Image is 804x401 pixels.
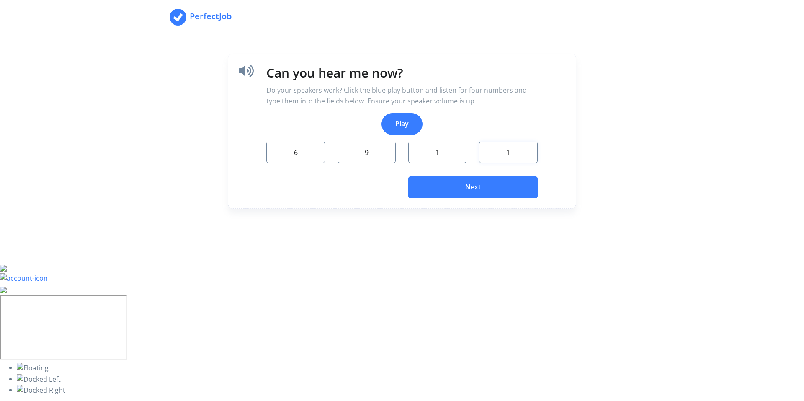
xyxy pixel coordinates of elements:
button: Play [381,113,423,135]
h1: Can you hear me now? [266,64,537,82]
img: PerfectJob Logo [170,9,186,26]
img: Docked Right [17,385,65,396]
button: Next [408,176,538,198]
p: Do your speakers work? Click the blue play button and listen for four numbers and type them into ... [266,85,537,106]
strong: PerfectJob [190,10,232,22]
img: Floating [17,363,49,374]
a: PerfectJob [170,7,220,28]
img: Docked Left [17,374,61,385]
